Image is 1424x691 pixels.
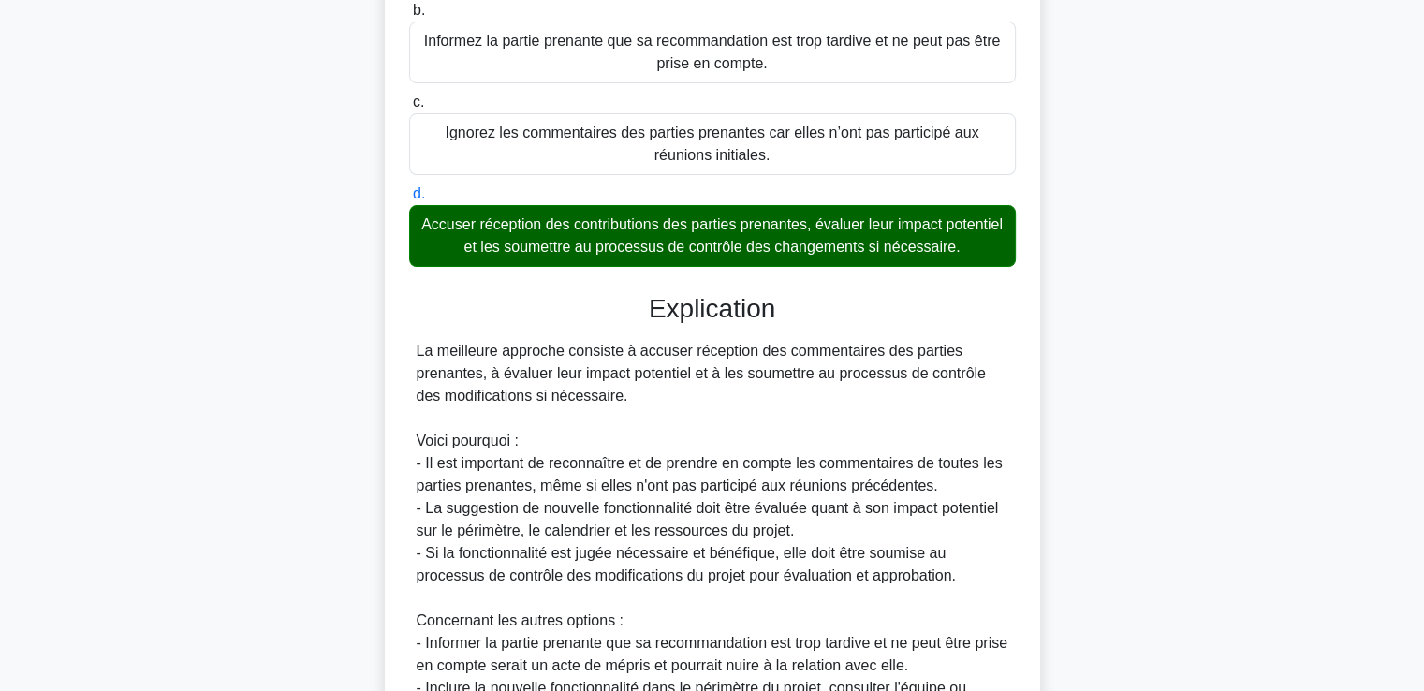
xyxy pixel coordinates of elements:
font: Concernant les autres options : [417,612,624,628]
font: Explication [649,294,775,323]
font: Informez la partie prenante que sa recommandation est trop tardive et ne peut pas être prise en c... [424,33,1000,71]
font: - La suggestion de nouvelle fonctionnalité doit être évaluée quant à son impact potentiel sur le ... [417,500,999,538]
font: d. [413,185,425,201]
font: Ignorez les commentaires des parties prenantes car elles n’ont pas participé aux réunions initiales. [445,125,978,163]
font: c. [413,94,424,110]
font: Accuser réception des contributions des parties prenantes, évaluer leur impact potentiel et les s... [421,216,1003,255]
font: - Informer la partie prenante que sa recommandation est trop tardive et ne peut être prise en com... [417,635,1007,673]
font: - Il est important de reconnaître et de prendre en compte les commentaires de toutes les parties ... [417,455,1003,493]
font: - Si la fonctionnalité est jugée nécessaire et bénéfique, elle doit être soumise au processus de ... [417,545,956,583]
font: b. [413,2,425,18]
font: Voici pourquoi : [417,433,519,448]
font: La meilleure approche consiste à accuser réception des commentaires des parties prenantes, à éval... [417,343,986,404]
